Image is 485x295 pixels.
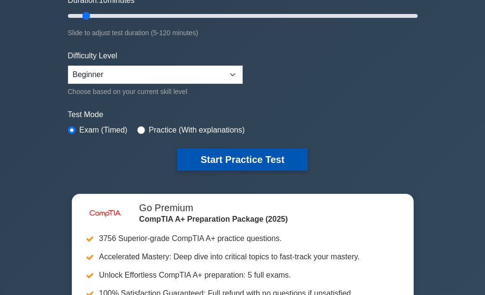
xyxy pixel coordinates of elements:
[68,27,418,39] div: Slide to adjust test duration (5-120 minutes)
[68,109,418,121] label: Test Mode
[149,124,245,136] label: Practice (With explanations)
[68,50,118,62] label: Difficulty Level
[68,86,243,97] div: Choose based on your current skill level
[177,148,307,171] button: Start Practice Test
[79,124,128,136] label: Exam (Timed)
